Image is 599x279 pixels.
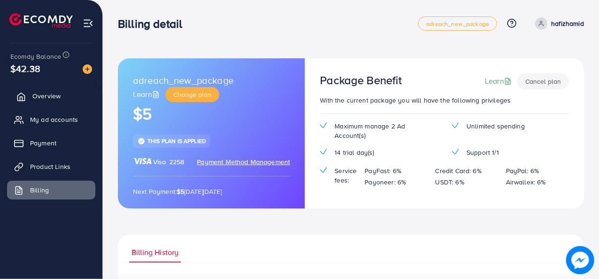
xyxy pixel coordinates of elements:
a: adreach_new_package [418,16,497,31]
a: Learn [133,89,162,100]
h3: Billing detail [118,17,190,31]
p: PayPal: 6% [506,165,539,176]
button: Change plan [165,87,219,102]
h1: $5 [133,104,290,124]
span: Maximum manage 2 Ad Account(s) [335,121,437,141]
a: My ad accounts [7,110,95,129]
span: adreach_new_package [426,21,489,27]
a: Learn [485,76,513,87]
h3: Package Benefit [320,73,402,87]
img: tick [320,167,327,173]
button: Cancel plan [517,73,569,89]
p: Airwallex: 6% [506,176,546,188]
p: With the current package you will have the following privileges [320,95,569,106]
span: $42.38 [10,62,40,75]
img: tick [320,149,327,155]
span: Service fees: [335,166,357,185]
p: Payoneer: 6% [365,176,406,188]
a: Payment [7,134,95,152]
img: tick [452,149,459,155]
a: Billing [7,181,95,199]
a: Overview [7,87,95,105]
span: 14 trial day(s) [335,148,374,157]
span: Billing [30,185,49,195]
span: Payment [30,138,56,148]
a: hafizhamid [531,17,584,30]
img: menu [83,18,93,29]
img: brand [133,157,152,165]
p: hafizhamid [551,18,584,29]
img: tick [320,122,327,128]
p: Credit Card: 6% [436,165,482,176]
p: USDT: 6% [436,176,464,188]
img: tick [138,137,145,145]
p: Next Payment: [DATE][DATE] [133,186,290,197]
img: logo [9,13,73,28]
span: This plan is applied [148,137,206,145]
a: Product Links [7,157,95,176]
span: Payment Method Management [197,157,290,167]
strong: $5 [177,187,184,196]
img: image [567,247,594,274]
span: Billing History [132,247,179,258]
p: PayFast: 6% [365,165,402,176]
span: Product Links [30,162,70,171]
img: image [83,64,92,74]
img: tick [452,122,459,128]
span: Visa [153,157,166,167]
span: Ecomdy Balance [10,52,61,61]
span: 2258 [169,157,185,167]
span: Overview [32,91,61,101]
span: Change plan [173,90,211,99]
span: adreach_new_package [133,73,233,87]
span: Support 1/1 [467,148,499,157]
span: My ad accounts [30,115,78,124]
span: Unlimited spending [467,121,525,131]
